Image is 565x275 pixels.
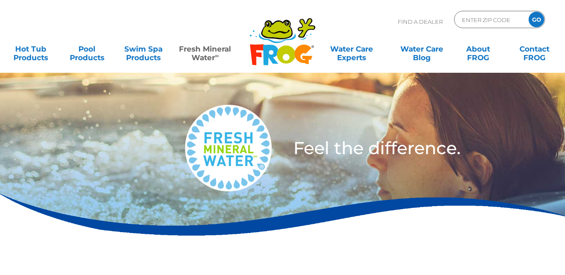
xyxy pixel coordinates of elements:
a: Hot TubProducts [9,40,52,58]
p: Find A Dealer [398,11,443,32]
input: GO [529,12,544,27]
h3: Feel the difference. [293,139,518,157]
img: fresh-mineral-water-logo-medium [185,105,272,191]
a: Swim SpaProducts [121,40,165,58]
a: Water CareExperts [316,40,387,58]
a: AboutFROG [456,40,500,58]
a: ContactFROG [513,40,556,58]
a: Fresh MineralWater∞ [178,40,232,58]
a: Water CareBlog [400,40,444,58]
input: Zip Code Form [461,13,520,26]
sup: ∞ [215,52,219,59]
a: PoolProducts [65,40,109,58]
